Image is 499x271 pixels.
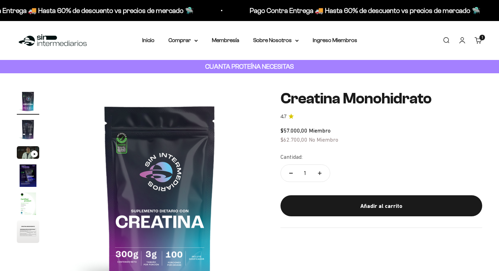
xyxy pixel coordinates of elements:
summary: Comprar [168,36,198,45]
img: Creatina Monohidrato [17,192,39,215]
button: Ir al artículo 2 [17,118,39,143]
strong: CUANTA PROTEÍNA NECESITAS [205,63,294,70]
span: No Miembro [309,136,338,143]
img: Creatina Monohidrato [17,221,39,243]
a: 4.74.7 de 5.0 estrellas [280,113,482,121]
button: Ir al artículo 5 [17,192,39,217]
button: Añadir al carrito [280,195,482,216]
span: Miembro [309,127,331,134]
button: Ir al artículo 1 [17,90,39,115]
a: Inicio [142,37,154,43]
a: Membresía [212,37,239,43]
span: $57.000,00 [280,127,307,134]
summary: Sobre Nosotros [253,36,299,45]
span: 1 [482,36,483,39]
button: Ir al artículo 3 [17,146,39,161]
h1: Creatina Monohidrato [280,90,482,107]
label: Cantidad: [280,153,303,162]
span: $62.700,00 [280,136,307,143]
p: Pago Contra Entrega 🚚 Hasta 60% de descuento vs precios de mercado 🛸 [249,5,480,16]
button: Ir al artículo 6 [17,221,39,245]
a: Ingreso Miembros [313,37,357,43]
button: Reducir cantidad [281,165,301,182]
div: Añadir al carrito [294,202,468,211]
img: Creatina Monohidrato [17,118,39,141]
img: Creatina Monohidrato [17,90,39,113]
button: Ir al artículo 4 [17,164,39,189]
button: Aumentar cantidad [310,165,330,182]
img: Creatina Monohidrato [17,164,39,187]
span: 4.7 [280,113,286,121]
